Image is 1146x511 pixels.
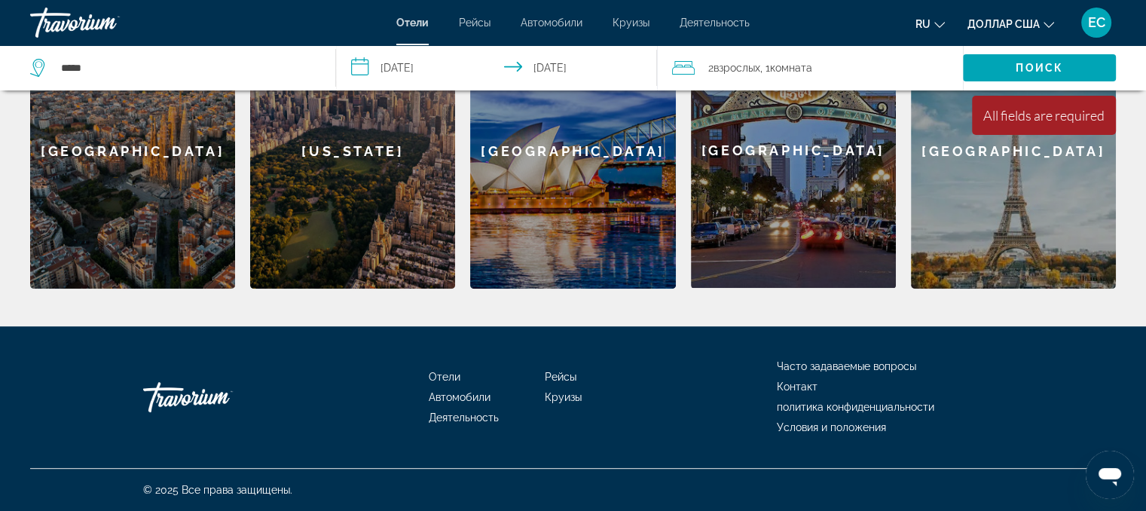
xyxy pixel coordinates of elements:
a: Barcelona[GEOGRAPHIC_DATA] [30,13,235,289]
button: Поиск [963,54,1116,81]
a: политика конфиденциальности [777,401,934,413]
a: Автомобили [521,17,582,29]
input: Поиск отеля [60,57,313,79]
a: Деятельность [429,412,499,424]
font: взрослых [714,62,760,74]
a: Контакт [777,381,817,393]
div: [GEOGRAPHIC_DATA] [30,13,235,289]
iframe: Кнопка запуска окна обмена сообщениями [1086,451,1134,499]
a: New York[US_STATE] [250,13,455,289]
div: [GEOGRAPHIC_DATA] [911,13,1116,289]
font: комната [770,62,812,74]
a: Круизы [613,17,649,29]
button: Меню пользователя [1077,7,1116,38]
a: Paris[GEOGRAPHIC_DATA] [911,13,1116,289]
font: 2 [708,62,714,74]
button: Изменить язык [915,13,945,35]
a: Рейсы [459,17,490,29]
a: Круизы [545,391,582,403]
div: [US_STATE] [250,13,455,289]
font: ЕС [1088,14,1105,30]
a: San Diego[GEOGRAPHIC_DATA] [691,13,896,289]
font: доллар США [967,18,1040,30]
font: , 1 [760,62,770,74]
button: Изменить валюту [967,13,1054,35]
font: ru [915,18,931,30]
font: © 2025 Все права защищены. [143,484,292,496]
a: Часто задаваемые вопросы [777,360,916,372]
a: Иди домой [143,375,294,420]
div: [GEOGRAPHIC_DATA] [691,13,896,288]
div: All fields are required [983,107,1105,124]
font: Поиск [1016,62,1063,74]
button: Путешественники: 2 взрослых, 0 детей [657,45,963,90]
a: Травориум [30,3,181,42]
button: Выберите дату заезда и выезда [336,45,657,90]
a: Отели [429,371,460,383]
a: Деятельность [680,17,750,29]
a: Условия и положения [777,421,886,433]
a: Sydney[GEOGRAPHIC_DATA] [470,13,675,289]
a: Отели [396,17,429,29]
div: [GEOGRAPHIC_DATA] [470,13,675,289]
a: Рейсы [545,371,576,383]
a: Автомобили [429,391,490,403]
